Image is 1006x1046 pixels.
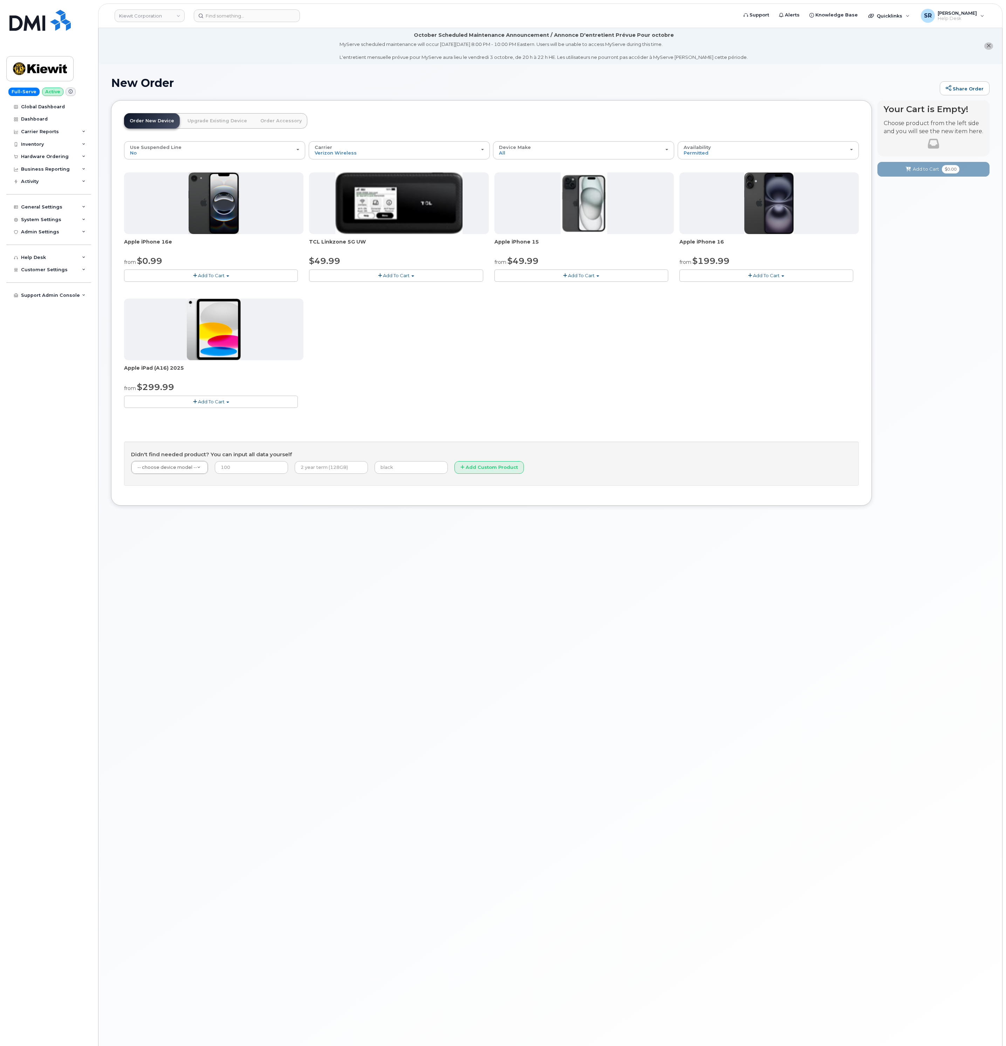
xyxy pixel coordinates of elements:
[913,166,939,172] span: Add to Cart
[124,259,136,265] small: from
[561,172,607,234] img: iphone15.jpg
[131,461,208,474] a: -- choose device model --
[414,32,674,39] div: October Scheduled Maintenance Announcement / Annonce D'entretient Prévue Pour octobre
[309,141,490,159] button: Carrier Verizon Wireless
[309,269,483,282] button: Add To Cart
[976,1016,1001,1041] iframe: Messenger Launcher
[198,273,225,278] span: Add To Cart
[877,162,990,176] button: Add to Cart $0.00
[340,41,748,61] div: MyServe scheduled maintenance will occur [DATE][DATE] 8:00 PM - 10:00 PM Eastern. Users will be u...
[137,465,197,470] span: -- choose device model --
[137,256,162,266] span: $0.99
[124,385,136,391] small: from
[198,399,225,404] span: Add To Cart
[942,165,959,173] span: $0.00
[499,144,531,150] span: Device Make
[309,256,340,266] span: $49.99
[137,382,174,392] span: $299.99
[494,238,674,252] div: Apple iPhone 15
[884,104,983,114] h4: Your Cart is Empty!
[679,269,853,282] button: Add To Cart
[375,461,448,474] input: black
[124,141,305,159] button: Use Suspended Line No
[335,172,463,234] img: linkzone5g.png
[679,238,859,252] div: Apple iPhone 16
[568,273,595,278] span: Add To Cart
[124,113,180,129] a: Order New Device
[499,150,505,156] span: All
[383,273,410,278] span: Add To Cart
[124,269,298,282] button: Add To Cart
[679,259,691,265] small: from
[494,269,668,282] button: Add To Cart
[124,396,298,408] button: Add To Cart
[454,461,524,474] button: Add Custom Product
[187,299,241,360] img: ipad_11.png
[131,452,852,458] h4: Didn't find needed product? You can input all data yourself
[111,77,936,89] h1: New Order
[124,364,303,378] div: Apple iPad (A16) 2025
[984,42,993,50] button: close notification
[295,461,368,474] input: 2 year term (128GB)
[182,113,253,129] a: Upgrade Existing Device
[315,150,357,156] span: Verizon Wireless
[215,461,288,474] input: 100
[130,150,137,156] span: No
[493,141,674,159] button: Device Make All
[255,113,307,129] a: Order Accessory
[684,144,711,150] span: Availability
[494,259,506,265] small: from
[940,81,990,95] a: Share Order
[315,144,332,150] span: Carrier
[692,256,730,266] span: $199.99
[753,273,780,278] span: Add To Cart
[507,256,539,266] span: $49.99
[130,144,182,150] span: Use Suspended Line
[309,238,488,252] div: TCL Linkzone 5G UW
[189,172,239,234] img: iphone16e.png
[744,172,794,234] img: iphone_16_plus.png
[124,238,303,252] div: Apple iPhone 16e
[684,150,709,156] span: Permitted
[678,141,859,159] button: Availability Permitted
[884,119,983,136] p: Choose product from the left side and you will see the new item here.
